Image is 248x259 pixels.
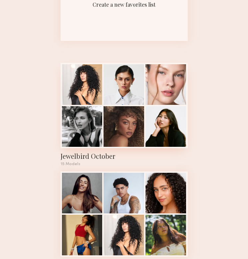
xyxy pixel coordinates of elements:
a: Jewelbird October15 Models [61,64,188,166]
div: Jewelbird October [61,151,188,161]
div: 15 Models [61,162,188,166]
div: Create a new favorites list [93,1,155,8]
